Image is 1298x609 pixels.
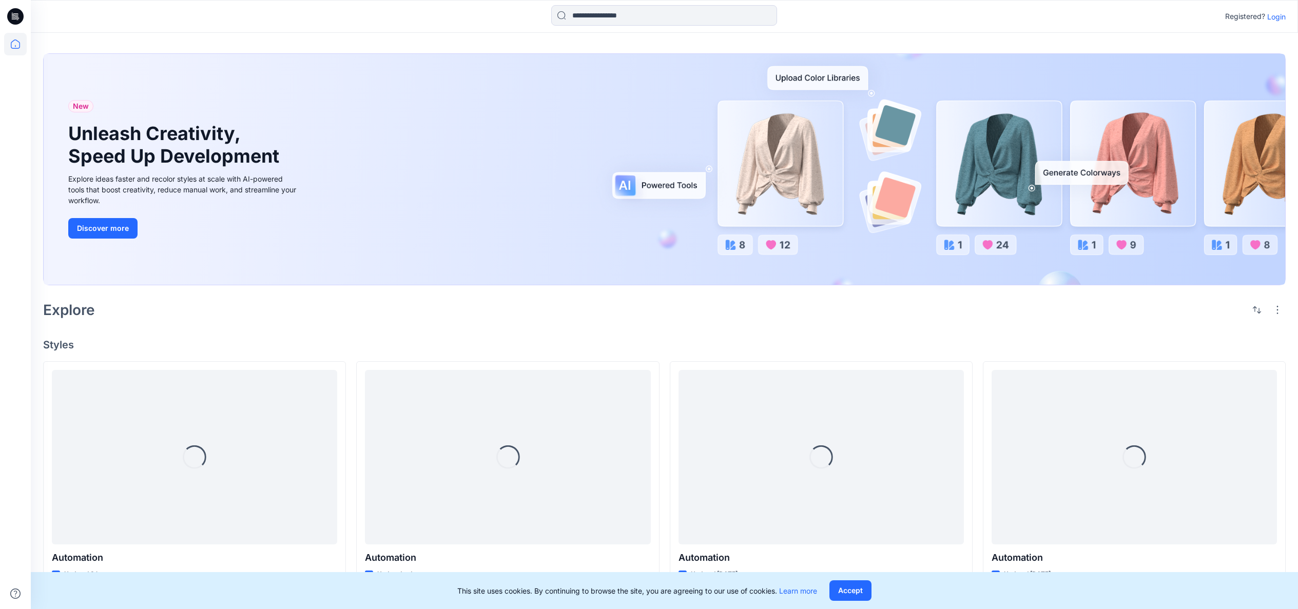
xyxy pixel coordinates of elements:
p: This site uses cookies. By continuing to browse the site, you are agreeing to our use of cookies. [457,585,817,596]
p: Updated 3 hours ago [64,569,126,580]
p: Automation [365,551,650,565]
p: Registered? [1225,10,1265,23]
p: Automation [52,551,337,565]
span: New [73,100,89,112]
h1: Unleash Creativity, Speed Up Development [68,123,284,167]
p: Automation [992,551,1277,565]
p: Updated a day ago [377,569,432,580]
p: Updated [DATE] [1004,569,1051,580]
h2: Explore [43,302,95,318]
p: Updated [DATE] [691,569,738,580]
h4: Styles [43,339,1286,351]
p: Login [1267,11,1286,22]
div: Explore ideas faster and recolor styles at scale with AI-powered tools that boost creativity, red... [68,173,299,206]
button: Accept [829,580,871,601]
p: Automation [679,551,964,565]
button: Discover more [68,218,138,239]
a: Learn more [779,586,817,595]
a: Discover more [68,218,299,239]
